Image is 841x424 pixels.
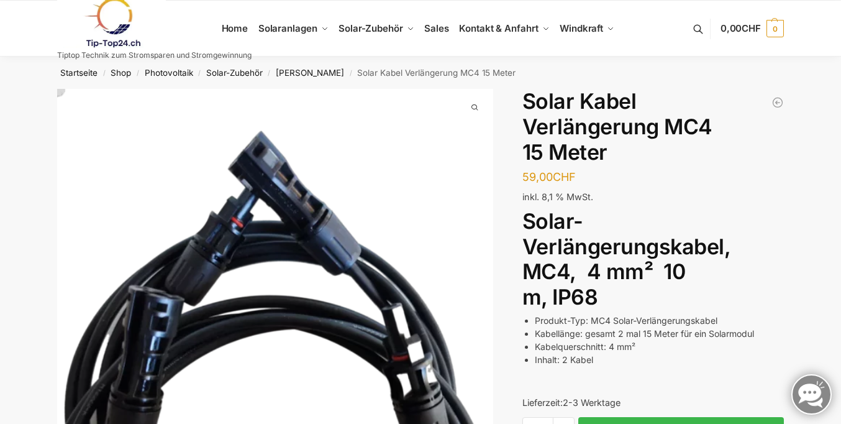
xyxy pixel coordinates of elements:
li: Produkt-Typ: MC4 Solar-Verlängerungskabel [535,314,784,327]
a: Shop [111,68,131,78]
bdi: 59,00 [522,170,576,183]
h1: Solar Kabel Verlängerung MC4 15 Meter [522,89,784,165]
a: Kontakt & Anfahrt [454,1,555,57]
a: 0,00CHF 0 [721,10,784,47]
span: CHF [553,170,576,183]
span: CHF [742,22,761,34]
span: Lieferzeit: [522,397,621,408]
a: Photovoltaik [145,68,193,78]
li: Inhalt: 2 Kabel [535,353,784,366]
span: / [263,68,276,78]
a: Startseite [60,68,98,78]
span: 2-3 Werktage [563,397,621,408]
a: Windkraft [555,1,620,57]
span: / [98,68,111,78]
a: Sales [419,1,454,57]
span: Kontakt & Anfahrt [459,22,538,34]
span: Solar-Zubehör [339,22,403,34]
li: Kabellänge: gesamt 2 mal 15 Meter für ein Solarmodul [535,327,784,340]
span: / [131,68,144,78]
span: Sales [424,22,449,34]
a: Shelly Pro 3EM [771,96,784,109]
span: / [344,68,357,78]
span: Windkraft [560,22,603,34]
span: 0 [766,20,784,37]
span: 0,00 [721,22,761,34]
a: [PERSON_NAME] [276,68,344,78]
p: Tiptop Technik zum Stromsparen und Stromgewinnung [57,52,252,59]
a: Solaranlagen [253,1,333,57]
nav: Breadcrumb [35,57,806,89]
span: Solaranlagen [258,22,317,34]
h1: Solar-Verlängerungskabel, MC4, 4 mm² 10 m, IP68 [522,209,784,310]
li: Kabelquerschnitt: 4 mm² [535,340,784,353]
span: / [193,68,206,78]
a: Solar-Zubehör [206,68,263,78]
a: Solar-Zubehör [334,1,419,57]
span: inkl. 8,1 % MwSt. [522,191,593,202]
